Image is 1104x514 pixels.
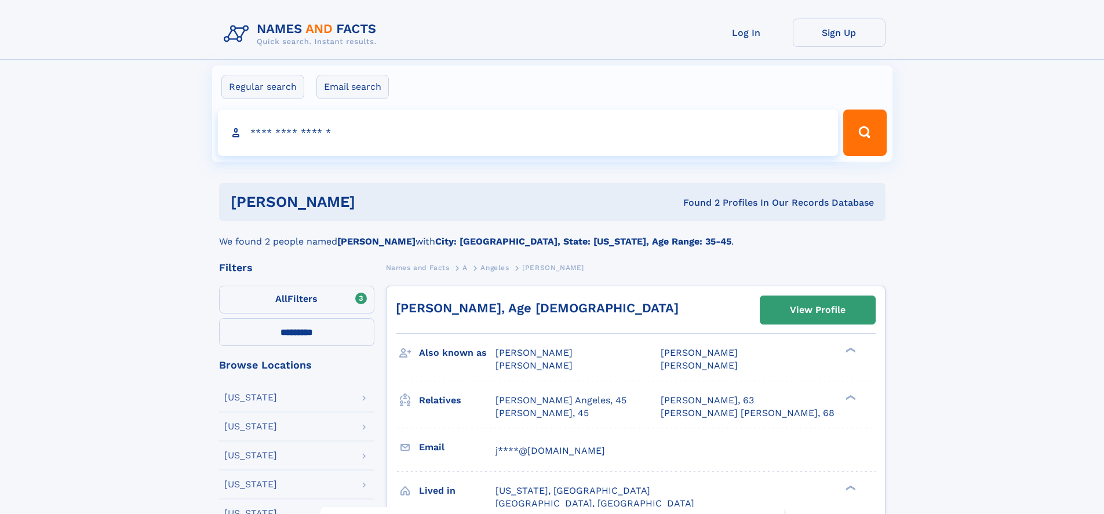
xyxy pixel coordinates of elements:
[661,407,835,420] a: [PERSON_NAME] [PERSON_NAME], 68
[519,196,874,209] div: Found 2 Profiles In Our Records Database
[219,286,374,313] label: Filters
[661,394,754,407] a: [PERSON_NAME], 63
[462,260,468,275] a: A
[495,394,626,407] a: [PERSON_NAME] Angeles, 45
[218,110,839,156] input: search input
[495,485,650,496] span: [US_STATE], [GEOGRAPHIC_DATA]
[224,451,277,460] div: [US_STATE]
[219,19,386,50] img: Logo Names and Facts
[221,75,304,99] label: Regular search
[219,360,374,370] div: Browse Locations
[495,498,694,509] span: [GEOGRAPHIC_DATA], [GEOGRAPHIC_DATA]
[462,264,468,272] span: A
[480,264,509,272] span: Angeles
[495,360,573,371] span: [PERSON_NAME]
[760,296,875,324] a: View Profile
[522,264,584,272] span: [PERSON_NAME]
[419,481,495,501] h3: Lived in
[224,393,277,402] div: [US_STATE]
[843,393,857,401] div: ❯
[435,236,731,247] b: City: [GEOGRAPHIC_DATA], State: [US_STATE], Age Range: 35-45
[386,260,450,275] a: Names and Facts
[419,438,495,457] h3: Email
[224,480,277,489] div: [US_STATE]
[661,360,738,371] span: [PERSON_NAME]
[337,236,416,247] b: [PERSON_NAME]
[661,347,738,358] span: [PERSON_NAME]
[843,110,886,156] button: Search Button
[275,293,287,304] span: All
[700,19,793,47] a: Log In
[480,260,509,275] a: Angeles
[790,297,846,323] div: View Profile
[843,347,857,354] div: ❯
[843,484,857,491] div: ❯
[419,343,495,363] h3: Also known as
[396,301,679,315] a: [PERSON_NAME], Age [DEMOGRAPHIC_DATA]
[793,19,886,47] a: Sign Up
[419,391,495,410] h3: Relatives
[316,75,389,99] label: Email search
[231,195,519,209] h1: [PERSON_NAME]
[219,221,886,249] div: We found 2 people named with .
[219,263,374,273] div: Filters
[224,422,277,431] div: [US_STATE]
[495,407,589,420] a: [PERSON_NAME], 45
[495,347,573,358] span: [PERSON_NAME]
